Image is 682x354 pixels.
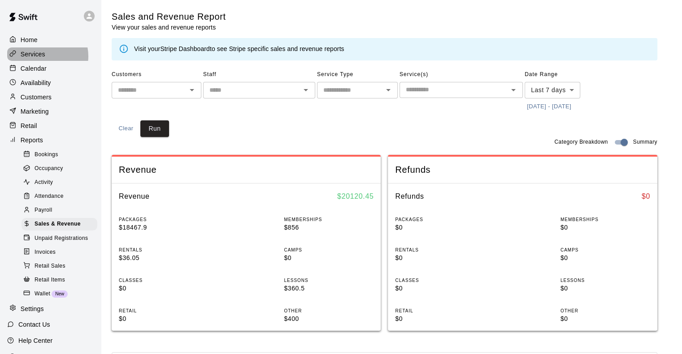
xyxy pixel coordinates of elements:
[21,50,45,59] p: Services
[52,291,68,296] span: New
[395,307,485,314] p: RETAIL
[7,47,94,61] a: Services
[35,290,50,299] span: Wallet
[400,68,523,82] span: Service(s)
[119,307,209,314] p: RETAIL
[284,314,374,324] p: $400
[22,204,101,218] a: Payroll
[21,93,52,102] p: Customers
[7,302,94,316] a: Settings
[119,253,209,263] p: $36.05
[22,176,97,189] div: Activity
[560,247,650,253] p: CAMPS
[7,119,94,132] a: Retail
[284,284,374,293] p: $360.5
[7,76,94,90] a: Availability
[395,216,485,223] p: PACKAGES
[35,164,63,173] span: Occupancy
[554,138,608,147] span: Category Breakdown
[22,231,101,245] a: Unpaid Registrations
[35,276,65,285] span: Retail Items
[119,223,209,232] p: $18467.9
[22,246,97,259] div: Invoices
[22,190,101,204] a: Attendance
[119,216,209,223] p: PACKAGES
[119,284,209,293] p: $0
[560,277,650,284] p: LESSONS
[35,150,58,159] span: Bookings
[525,68,603,82] span: Date Range
[395,284,485,293] p: $0
[395,164,650,176] span: Refunds
[21,107,49,116] p: Marketing
[119,247,209,253] p: RENTALS
[35,192,64,201] span: Attendance
[112,23,226,32] p: View your sales and revenue reports
[119,277,209,284] p: CLASSES
[7,62,94,75] a: Calendar
[642,191,650,202] h6: $ 0
[22,218,101,231] a: Sales & Revenue
[395,191,424,202] h6: Refunds
[507,84,520,96] button: Open
[119,314,209,324] p: $0
[525,100,573,114] button: [DATE] - [DATE]
[395,277,485,284] p: CLASSES
[35,248,56,257] span: Invoices
[22,260,97,273] div: Retail Sales
[395,223,485,232] p: $0
[22,218,97,230] div: Sales & Revenue
[22,274,97,286] div: Retail Items
[284,253,374,263] p: $0
[7,105,94,118] div: Marketing
[560,253,650,263] p: $0
[18,336,52,345] p: Help Center
[22,148,101,162] a: Bookings
[633,138,657,147] span: Summary
[21,304,44,313] p: Settings
[7,33,94,47] a: Home
[560,223,650,232] p: $0
[284,277,374,284] p: LESSONS
[560,284,650,293] p: $0
[119,191,150,202] h6: Revenue
[7,133,94,147] a: Reports
[560,314,650,324] p: $0
[22,259,101,273] a: Retail Sales
[284,216,374,223] p: MEMBERSHIPS
[22,245,101,259] a: Invoices
[21,136,43,145] p: Reports
[395,314,485,324] p: $0
[284,307,374,314] p: OTHER
[22,288,97,300] div: WalletNew
[35,178,53,187] span: Activity
[22,204,97,217] div: Payroll
[203,68,315,82] span: Staff
[22,190,97,203] div: Attendance
[395,253,485,263] p: $0
[22,149,97,161] div: Bookings
[22,176,101,190] a: Activity
[35,206,52,215] span: Payroll
[112,68,201,82] span: Customers
[395,247,485,253] p: RENTALS
[21,78,51,87] p: Availability
[22,287,101,301] a: WalletNew
[140,120,169,137] button: Run
[21,121,37,130] p: Retail
[160,45,210,52] a: Stripe Dashboard
[7,90,94,104] a: Customers
[382,84,395,96] button: Open
[119,164,374,176] span: Revenue
[560,216,650,223] p: MEMBERSHIPS
[284,223,374,232] p: $856
[22,232,97,245] div: Unpaid Registrations
[186,84,198,96] button: Open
